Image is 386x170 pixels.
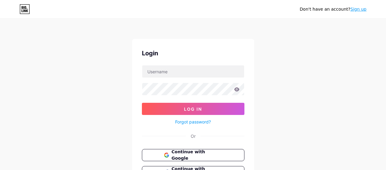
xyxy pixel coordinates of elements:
[184,106,202,112] span: Log In
[142,149,244,161] button: Continue with Google
[142,65,244,78] input: Username
[350,7,366,12] a: Sign up
[142,49,244,58] div: Login
[175,119,211,125] a: Forgot password?
[191,133,196,139] div: Or
[300,6,366,12] div: Don't have an account?
[142,103,244,115] button: Log In
[171,149,222,161] span: Continue with Google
